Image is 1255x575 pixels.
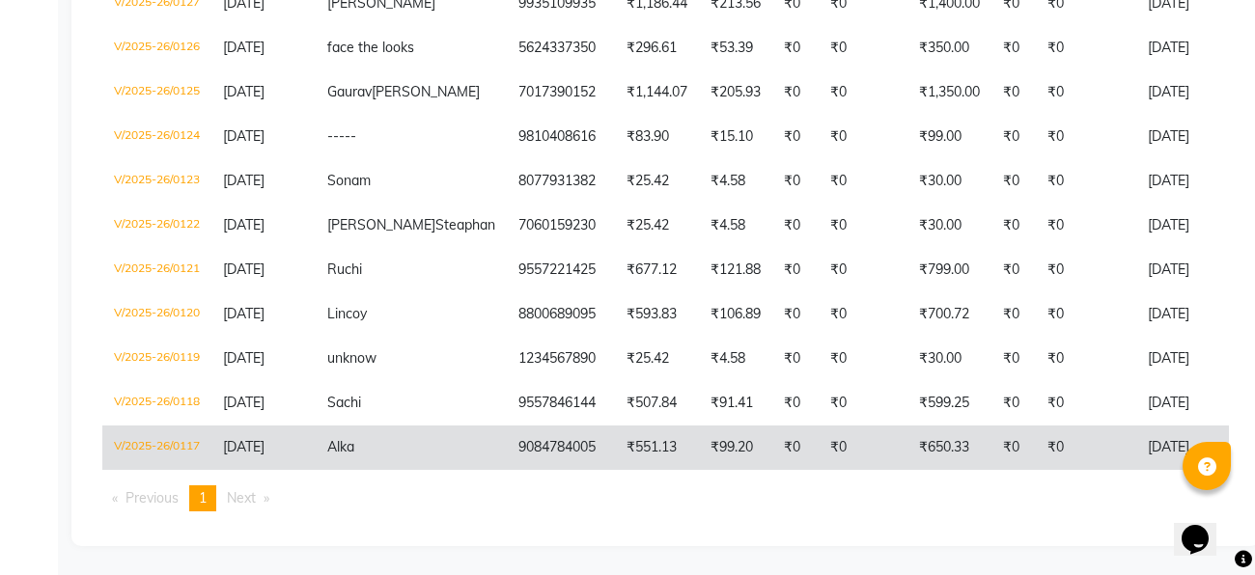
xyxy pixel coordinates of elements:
span: Sachi [327,394,361,411]
span: [DATE] [223,394,265,411]
span: [DATE] [223,260,265,278]
td: ₹0 [819,70,907,115]
span: face the looks [327,39,414,56]
td: ₹0 [819,26,907,70]
td: V/2025-26/0119 [102,337,211,381]
td: ₹677.12 [615,248,699,292]
td: ₹0 [991,248,1036,292]
td: ₹0 [991,381,1036,425]
td: ₹0 [991,70,1036,115]
td: ₹0 [772,248,819,292]
td: ₹0 [991,337,1036,381]
td: ₹25.42 [615,337,699,381]
td: ₹15.10 [699,115,772,159]
td: ₹83.90 [615,115,699,159]
td: ₹1,350.00 [907,70,991,115]
td: ₹99.20 [699,425,772,470]
td: ₹0 [1036,381,1136,425]
td: ₹30.00 [907,204,991,248]
td: ₹599.25 [907,381,991,425]
td: 7017390152 [507,70,615,115]
td: ₹0 [819,204,907,248]
span: Alka [327,438,354,455]
span: Sonam [327,172,371,189]
td: ₹0 [772,26,819,70]
span: [DATE] [223,216,265,233]
td: V/2025-26/0118 [102,381,211,425]
td: ₹0 [1036,115,1136,159]
td: 9084784005 [507,425,615,470]
td: ₹0 [819,337,907,381]
td: 5624337350 [507,26,615,70]
td: ₹799.00 [907,248,991,292]
td: ₹0 [819,115,907,159]
td: ₹0 [772,425,819,470]
td: 1234567890 [507,337,615,381]
td: ₹30.00 [907,337,991,381]
span: ----- [327,127,356,145]
td: ₹99.00 [907,115,991,159]
td: V/2025-26/0123 [102,159,211,204]
td: ₹0 [991,292,1036,337]
td: ₹0 [1036,159,1136,204]
td: V/2025-26/0121 [102,248,211,292]
td: ₹650.33 [907,425,991,470]
td: ₹0 [991,159,1036,204]
span: Previous [125,489,179,507]
span: [PERSON_NAME] [372,83,480,100]
span: Lincoy [327,305,367,322]
span: [DATE] [223,83,265,100]
td: ₹0 [772,159,819,204]
td: 9557846144 [507,381,615,425]
td: ₹4.58 [699,204,772,248]
td: ₹0 [819,381,907,425]
td: 8800689095 [507,292,615,337]
td: V/2025-26/0117 [102,425,211,470]
td: ₹507.84 [615,381,699,425]
iframe: chat widget [1174,498,1236,556]
span: [DATE] [223,127,265,145]
span: Ruchi [327,260,362,278]
span: [PERSON_NAME] [327,216,435,233]
span: Steaphan [435,216,495,233]
td: ₹0 [1036,425,1136,470]
td: ₹4.58 [699,337,772,381]
td: ₹0 [772,115,819,159]
td: ₹0 [819,425,907,470]
td: ₹0 [772,292,819,337]
td: ₹0 [772,381,819,425]
td: ₹0 [1036,26,1136,70]
span: [DATE] [223,39,265,56]
td: ₹0 [1036,204,1136,248]
span: [DATE] [223,349,265,367]
td: ₹700.72 [907,292,991,337]
td: 9557221425 [507,248,615,292]
td: ₹0 [991,26,1036,70]
td: ₹0 [1036,337,1136,381]
td: V/2025-26/0120 [102,292,211,337]
span: Gaurav [327,83,372,100]
span: [DATE] [223,438,265,455]
td: ₹296.61 [615,26,699,70]
td: ₹0 [991,115,1036,159]
td: ₹4.58 [699,159,772,204]
td: V/2025-26/0125 [102,70,211,115]
td: ₹1,144.07 [615,70,699,115]
td: V/2025-26/0126 [102,26,211,70]
td: ₹0 [991,204,1036,248]
td: ₹0 [772,337,819,381]
td: ₹91.41 [699,381,772,425]
span: Next [227,489,256,507]
td: ₹0 [772,70,819,115]
td: ₹30.00 [907,159,991,204]
td: ₹0 [1036,248,1136,292]
td: ₹0 [819,248,907,292]
td: 8077931382 [507,159,615,204]
td: V/2025-26/0122 [102,204,211,248]
td: ₹593.83 [615,292,699,337]
td: ₹106.89 [699,292,772,337]
td: ₹25.42 [615,204,699,248]
td: ₹53.39 [699,26,772,70]
td: ₹0 [1036,292,1136,337]
td: ₹121.88 [699,248,772,292]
